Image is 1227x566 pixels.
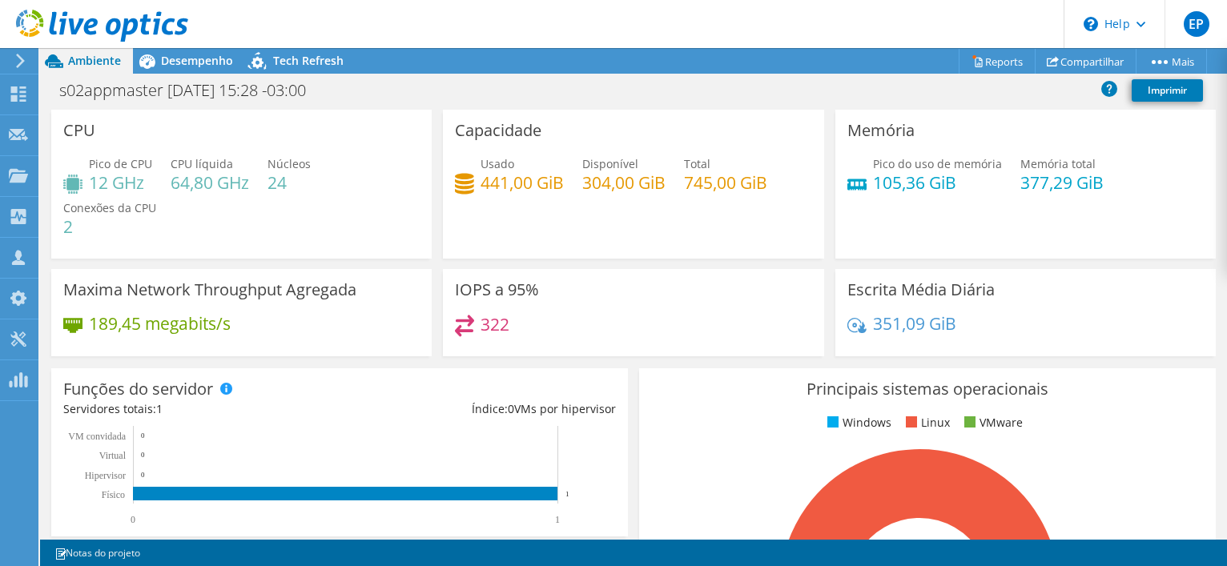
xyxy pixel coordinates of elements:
[268,174,311,191] h4: 24
[481,156,514,171] span: Usado
[481,315,509,333] h4: 322
[902,414,950,432] li: Linux
[1132,79,1203,102] a: Imprimir
[171,174,249,191] h4: 64,80 GHz
[141,471,145,479] text: 0
[273,53,344,68] span: Tech Refresh
[651,380,1204,398] h3: Principais sistemas operacionais
[63,281,356,299] h3: Maxima Network Throughput Agregada
[102,489,125,500] tspan: Físico
[455,281,539,299] h3: IOPS a 95%
[1184,11,1209,37] span: EP
[63,380,213,398] h3: Funções do servidor
[141,432,145,440] text: 0
[161,53,233,68] span: Desempenho
[85,470,126,481] text: Hipervisor
[582,156,638,171] span: Disponível
[481,174,564,191] h4: 441,00 GiB
[89,174,152,191] h4: 12 GHz
[171,156,233,171] span: CPU líquida
[684,156,710,171] span: Total
[1020,156,1096,171] span: Memória total
[873,174,1002,191] h4: 105,36 GiB
[823,414,891,432] li: Windows
[89,156,152,171] span: Pico de CPU
[873,156,1002,171] span: Pico do uso de memória
[141,451,145,459] text: 0
[1084,17,1098,31] svg: \n
[63,200,156,215] span: Conexões da CPU
[455,122,541,139] h3: Capacidade
[873,315,956,332] h4: 351,09 GiB
[268,156,311,171] span: Núcleos
[63,122,95,139] h3: CPU
[68,431,126,442] text: VM convidada
[555,514,560,525] text: 1
[52,82,331,99] h1: s02appmaster [DATE] 15:28 -03:00
[582,174,666,191] h4: 304,00 GiB
[684,174,767,191] h4: 745,00 GiB
[508,401,514,416] span: 0
[565,490,569,498] text: 1
[131,514,135,525] text: 0
[1035,49,1136,74] a: Compartilhar
[959,49,1036,74] a: Reports
[847,281,995,299] h3: Escrita Média Diária
[68,53,121,68] span: Ambiente
[156,401,163,416] span: 1
[99,450,127,461] text: Virtual
[89,315,231,332] h4: 189,45 megabits/s
[340,400,616,418] div: Índice: VMs por hipervisor
[847,122,915,139] h3: Memória
[43,543,151,563] a: Notas do projeto
[63,400,340,418] div: Servidores totais:
[960,414,1023,432] li: VMware
[63,218,156,235] h4: 2
[1136,49,1207,74] a: Mais
[1020,174,1104,191] h4: 377,29 GiB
